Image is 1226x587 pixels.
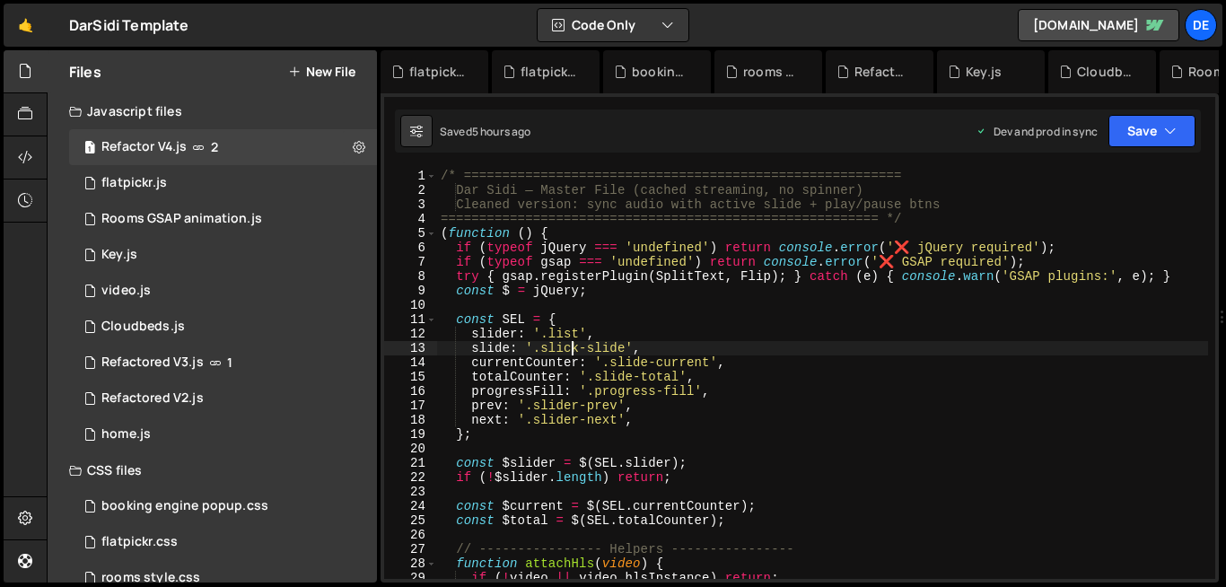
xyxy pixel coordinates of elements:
div: Dev and prod in sync [976,124,1098,139]
div: 16 [384,384,437,399]
div: Refactored V2.js [101,390,204,407]
div: 6 [384,241,437,255]
div: Refactor V4.js [101,139,187,155]
div: flatpickr.css [409,63,467,81]
div: 15943/47638.js [69,309,377,345]
a: [DOMAIN_NAME] [1018,9,1179,41]
span: 2 [211,140,218,154]
div: home.js [101,426,151,442]
div: 25 [384,513,437,528]
div: 15943/42886.js [69,416,377,452]
div: booking engine popup.css [101,498,268,514]
div: 8 [384,269,437,284]
div: rooms style.css [743,63,801,81]
div: 15943/47785.js [69,237,377,273]
div: Javascript files [48,93,377,129]
span: 1 [84,142,95,156]
div: 5 [384,226,437,241]
button: New File [288,65,355,79]
div: Cloudbeds.js [1077,63,1134,81]
span: 1 [227,355,232,370]
div: rooms style.css [101,570,200,586]
div: flatpickr.css [101,534,178,550]
div: Rooms GSAP animation.js [101,211,262,227]
a: 🤙 [4,4,48,47]
div: 15943/48039.js [69,165,377,201]
div: 15943/45697.js [69,381,377,416]
a: De [1185,9,1217,41]
button: Code Only [538,9,688,41]
div: CSS files [48,452,377,488]
div: 3 [384,197,437,212]
div: Saved [440,124,531,139]
div: 14 [384,355,437,370]
div: 17 [384,399,437,413]
div: 5 hours ago [472,124,531,139]
div: 11 [384,312,437,327]
div: 20 [384,442,437,456]
h2: Files [69,62,101,82]
div: Refactored V3.js [854,63,912,81]
div: 2 [384,183,437,197]
div: 15943/48037.css [69,488,377,524]
div: Key.js [101,247,137,263]
div: video.js [101,283,151,299]
div: 15943/43581.js [69,273,377,309]
div: 12 [384,327,437,341]
div: Cloudbeds.js [101,319,185,335]
div: 19 [384,427,437,442]
div: flatpickr.js [101,175,167,191]
div: 7 [384,255,437,269]
div: 1 [384,169,437,183]
div: flatpickr.js [521,63,578,81]
div: 9 [384,284,437,298]
div: 13 [384,341,437,355]
div: 10 [384,298,437,312]
div: 18 [384,413,437,427]
div: 29 [384,571,437,585]
div: 28 [384,556,437,571]
div: Key.js [966,63,1002,81]
div: 22 [384,470,437,485]
div: 23 [384,485,437,499]
div: Refactored V3.js [101,355,204,371]
div: 15943/47458.js [69,129,377,165]
div: 27 [384,542,437,556]
div: 15943/47622.js [69,201,377,237]
div: 15 [384,370,437,384]
div: DarSidi Template [69,14,189,36]
div: 15943/48041.css [69,524,377,560]
div: booking engine popup.css [632,63,689,81]
div: 15943/47442.js [69,345,377,381]
div: 21 [384,456,437,470]
div: 24 [384,499,437,513]
button: Save [1108,115,1195,147]
div: 26 [384,528,437,542]
div: 4 [384,212,437,226]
